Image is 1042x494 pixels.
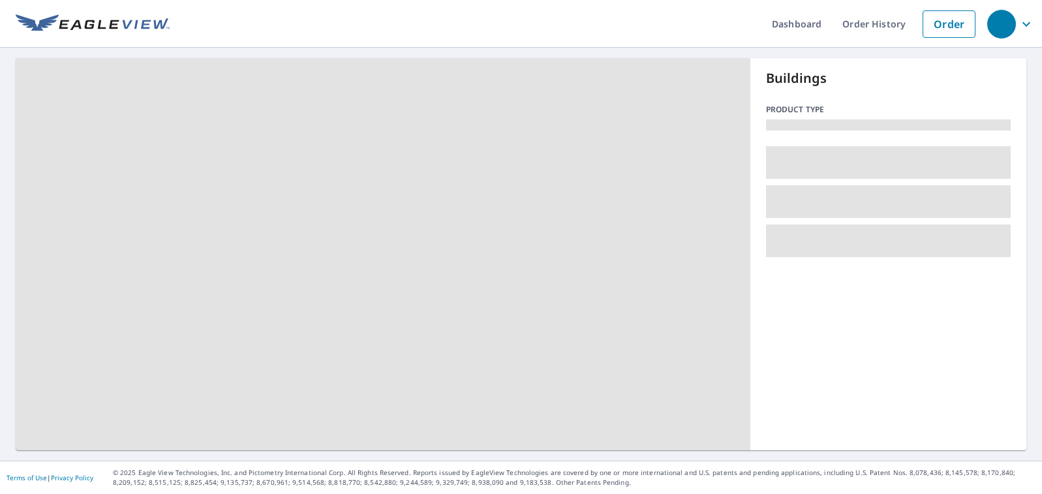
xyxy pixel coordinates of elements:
[51,473,93,482] a: Privacy Policy
[766,104,1011,116] p: Product type
[16,14,170,34] img: EV Logo
[7,473,47,482] a: Terms of Use
[113,468,1035,487] p: © 2025 Eagle View Technologies, Inc. and Pictometry International Corp. All Rights Reserved. Repo...
[766,69,1011,88] p: Buildings
[923,10,975,38] a: Order
[7,474,93,482] p: |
